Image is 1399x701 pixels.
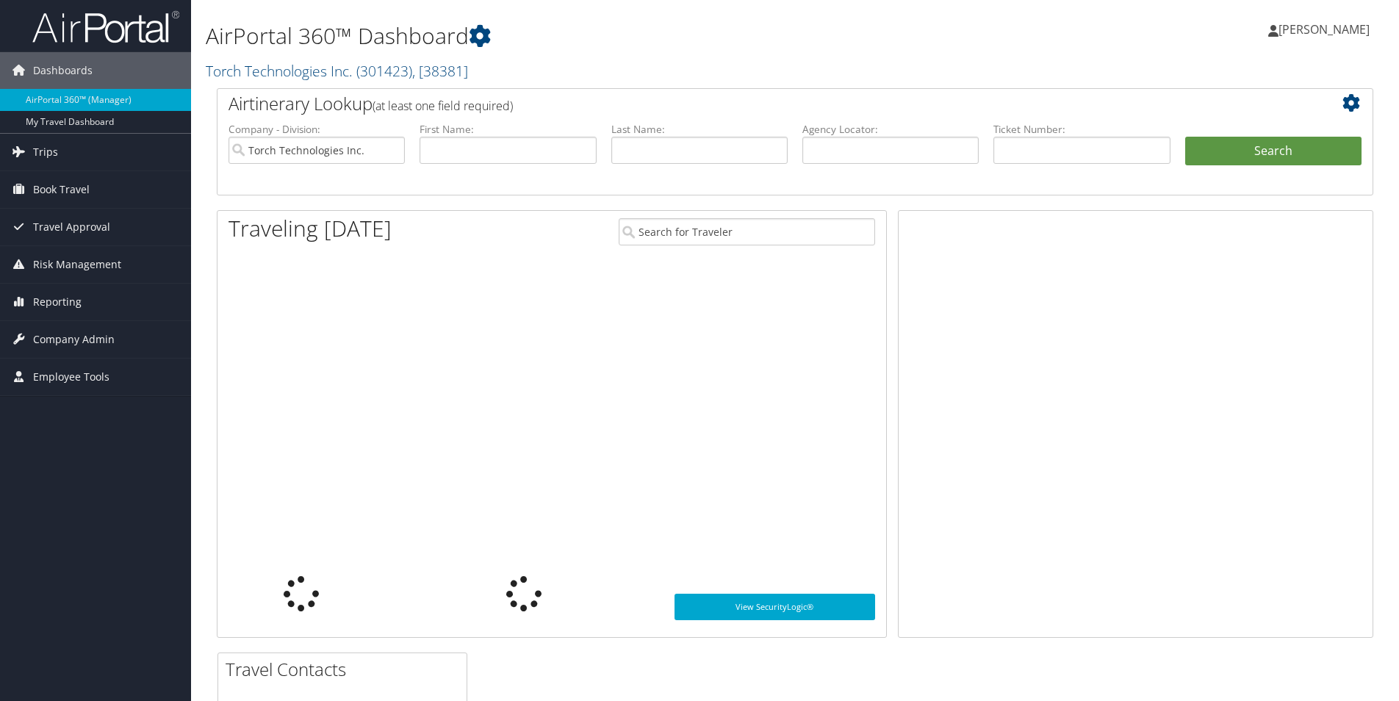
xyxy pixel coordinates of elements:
[1278,21,1370,37] span: [PERSON_NAME]
[619,218,875,245] input: Search for Traveler
[33,359,109,395] span: Employee Tools
[33,284,82,320] span: Reporting
[33,171,90,208] span: Book Travel
[229,213,392,244] h1: Traveling [DATE]
[206,21,991,51] h1: AirPortal 360™ Dashboard
[229,91,1265,116] h2: Airtinerary Lookup
[33,321,115,358] span: Company Admin
[993,122,1170,137] label: Ticket Number:
[1185,137,1362,166] button: Search
[33,52,93,89] span: Dashboards
[32,10,179,44] img: airportal-logo.png
[611,122,788,137] label: Last Name:
[356,61,412,81] span: ( 301423 )
[226,657,467,682] h2: Travel Contacts
[33,246,121,283] span: Risk Management
[802,122,979,137] label: Agency Locator:
[33,209,110,245] span: Travel Approval
[373,98,513,114] span: (at least one field required)
[675,594,875,620] a: View SecurityLogic®
[420,122,596,137] label: First Name:
[33,134,58,170] span: Trips
[206,61,468,81] a: Torch Technologies Inc.
[1268,7,1384,51] a: [PERSON_NAME]
[229,122,405,137] label: Company - Division:
[412,61,468,81] span: , [ 38381 ]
